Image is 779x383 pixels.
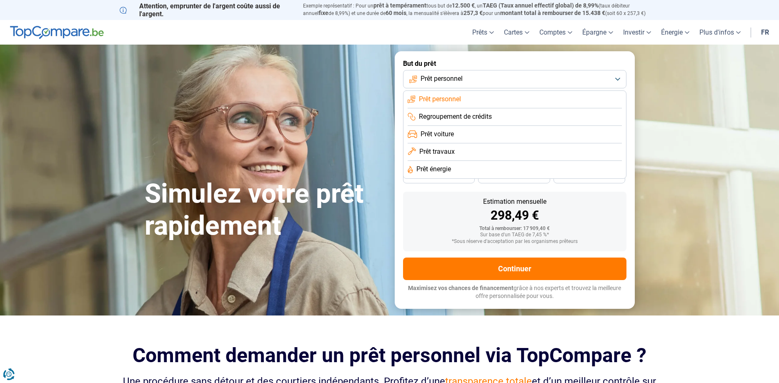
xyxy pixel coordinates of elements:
span: 24 mois [580,175,599,180]
span: Prêt voiture [421,130,454,139]
span: montant total à rembourser de 15.438 € [500,10,605,16]
span: TAEG (Taux annuel effectif global) de 8,99% [483,2,599,9]
p: grâce à nos experts et trouvez la meilleure offre personnalisée pour vous. [403,284,626,300]
button: Prêt personnel [403,70,626,88]
a: Épargne [577,20,618,45]
span: 12.500 € [452,2,475,9]
span: 30 mois [505,175,523,180]
span: Maximisez vos chances de financement [408,285,513,291]
a: Énergie [656,20,694,45]
a: Plus d'infos [694,20,746,45]
a: Prêts [467,20,499,45]
div: *Sous réserve d'acceptation par les organismes prêteurs [410,239,620,245]
span: 60 mois [386,10,406,16]
span: fixe [318,10,328,16]
label: But du prêt [403,60,626,68]
span: 36 mois [430,175,448,180]
img: TopCompare [10,26,104,39]
div: Estimation mensuelle [410,198,620,205]
a: fr [756,20,774,45]
h2: Comment demander un prêt personnel via TopCompare ? [120,344,660,367]
a: Comptes [534,20,577,45]
span: Prêt personnel [419,95,461,104]
span: 257,3 € [463,10,483,16]
span: prêt à tempérament [373,2,426,9]
p: Attention, emprunter de l'argent coûte aussi de l'argent. [120,2,293,18]
span: Prêt personnel [421,74,463,83]
p: Exemple représentatif : Pour un tous but de , un (taux débiteur annuel de 8,99%) et une durée de ... [303,2,660,17]
a: Cartes [499,20,534,45]
button: Continuer [403,258,626,280]
a: Investir [618,20,656,45]
div: Total à rembourser: 17 909,40 € [410,226,620,232]
span: Prêt énergie [416,165,451,174]
h1: Simulez votre prêt rapidement [145,178,385,242]
span: Prêt travaux [419,147,455,156]
span: Regroupement de crédits [419,112,492,121]
div: 298,49 € [410,209,620,222]
div: Sur base d'un TAEG de 7,45 %* [410,232,620,238]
